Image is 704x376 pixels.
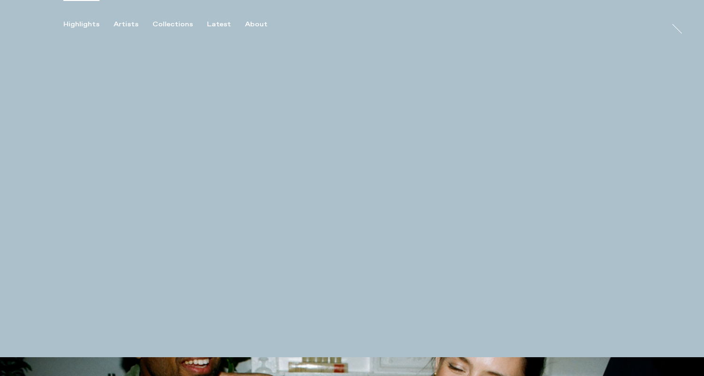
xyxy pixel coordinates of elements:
[153,20,193,29] div: Collections
[245,20,268,29] div: About
[245,20,282,29] button: About
[63,20,99,29] div: Highlights
[207,20,245,29] button: Latest
[114,20,138,29] div: Artists
[63,20,114,29] button: Highlights
[153,20,207,29] button: Collections
[207,20,231,29] div: Latest
[114,20,153,29] button: Artists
